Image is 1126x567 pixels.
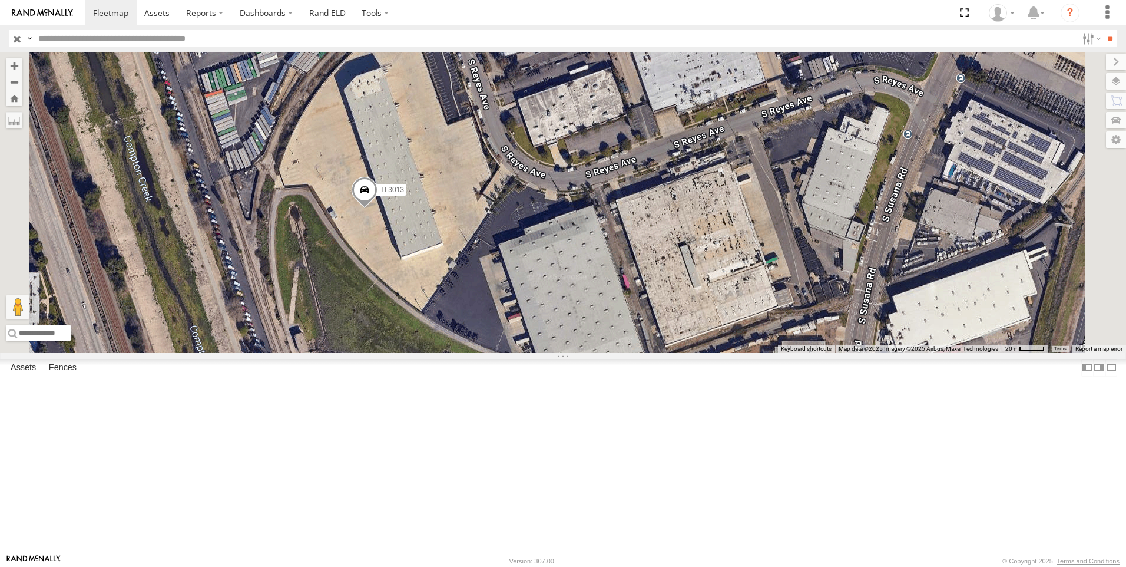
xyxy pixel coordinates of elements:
label: Search Query [25,30,34,47]
button: Zoom out [6,74,22,90]
label: Map Settings [1106,131,1126,148]
label: Hide Summary Table [1105,359,1117,376]
a: Terms (opens in new tab) [1054,347,1067,351]
label: Fences [43,360,82,376]
a: Visit our Website [6,555,61,567]
img: rand-logo.svg [12,9,73,17]
div: © Copyright 2025 - [1002,558,1120,565]
span: Map data ©2025 Imagery ©2025 Airbus, Maxar Technologies [839,345,998,352]
i: ? [1061,4,1079,22]
span: TL3013 [380,185,404,193]
button: Zoom in [6,58,22,74]
button: Zoom Home [6,90,22,106]
label: Assets [5,360,42,376]
label: Dock Summary Table to the Left [1081,359,1093,376]
label: Search Filter Options [1078,30,1103,47]
span: 20 m [1005,345,1019,352]
a: Report a map error [1075,345,1122,352]
label: Dock Summary Table to the Right [1093,359,1105,376]
div: Norma Casillas [985,4,1019,22]
button: Drag Pegman onto the map to open Street View [6,295,29,319]
label: Measure [6,112,22,128]
a: Terms and Conditions [1057,558,1120,565]
button: Map Scale: 20 m per 40 pixels [1002,345,1048,353]
button: Keyboard shortcuts [781,345,832,353]
div: Version: 307.00 [509,558,554,565]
